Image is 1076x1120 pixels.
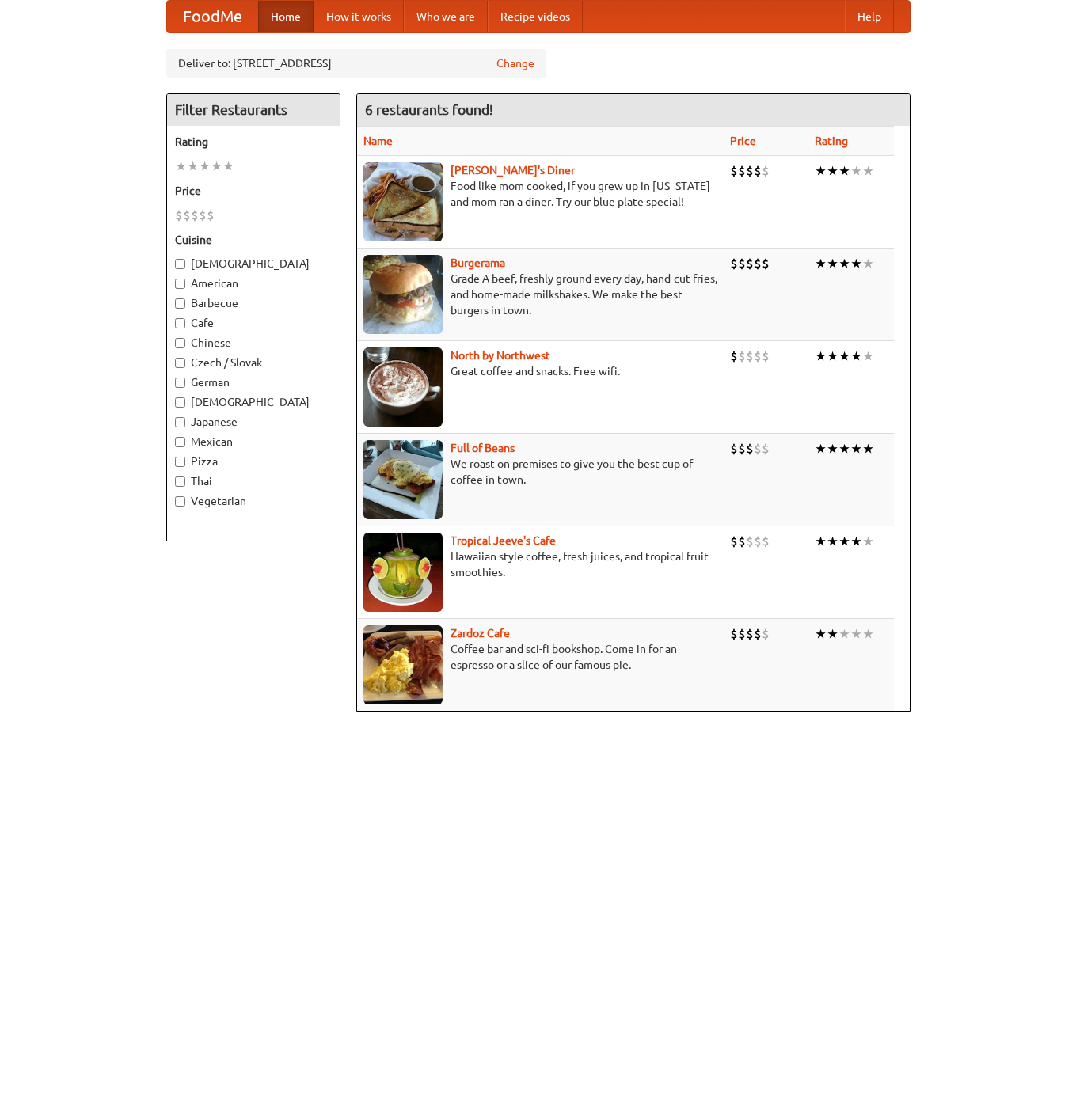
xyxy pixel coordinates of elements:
[850,255,862,272] li: ★
[363,347,443,427] img: north.jpg
[496,55,534,71] a: Change
[838,625,850,643] li: ★
[175,318,185,328] input: Cafe
[183,207,191,224] li: $
[827,625,838,643] li: ★
[175,454,332,469] label: Pizza
[746,162,754,180] li: $
[815,533,827,550] li: ★
[738,440,746,457] li: $
[363,533,443,612] img: jeeves.jpg
[175,457,185,467] input: Pizza
[827,162,838,180] li: ★
[827,347,838,365] li: ★
[207,207,215,224] li: $
[175,496,185,507] input: Vegetarian
[730,533,738,550] li: $
[363,456,717,488] p: We roast on premises to give you the best cup of coffee in town.
[175,397,185,408] input: [DEMOGRAPHIC_DATA]
[363,178,717,210] p: Food like mom cooked, if you grew up in [US_STATE] and mom ran a diner. Try our blue plate special!
[175,358,185,368] input: Czech / Slovak
[838,347,850,365] li: ★
[815,440,827,457] li: ★
[746,347,754,365] li: $
[175,394,332,410] label: [DEMOGRAPHIC_DATA]
[314,1,404,32] a: How it works
[827,440,838,457] li: ★
[762,255,770,272] li: $
[365,102,493,117] ng-pluralize: 6 restaurants found!
[762,533,770,550] li: $
[187,158,199,175] li: ★
[175,437,185,447] input: Mexican
[815,347,827,365] li: ★
[838,255,850,272] li: ★
[838,440,850,457] li: ★
[754,533,762,550] li: $
[730,255,738,272] li: $
[815,135,848,147] a: Rating
[862,255,874,272] li: ★
[363,255,443,334] img: burgerama.jpg
[754,162,762,180] li: $
[762,347,770,365] li: $
[730,162,738,180] li: $
[762,162,770,180] li: $
[746,625,754,643] li: $
[762,440,770,457] li: $
[862,440,874,457] li: ★
[166,49,546,78] div: Deliver to: [STREET_ADDRESS]
[363,162,443,241] img: sallys.jpg
[754,625,762,643] li: $
[258,1,314,32] a: Home
[175,259,185,269] input: [DEMOGRAPHIC_DATA]
[175,434,332,450] label: Mexican
[815,255,827,272] li: ★
[363,549,717,580] p: Hawaiian style coffee, fresh juices, and tropical fruit smoothies.
[746,255,754,272] li: $
[815,162,827,180] li: ★
[363,641,717,673] p: Coffee bar and sci-fi bookshop. Come in for an espresso or a slice of our famous pie.
[404,1,488,32] a: Who we are
[363,440,443,519] img: beans.jpg
[191,207,199,224] li: $
[850,625,862,643] li: ★
[850,440,862,457] li: ★
[175,335,332,351] label: Chinese
[175,476,185,487] input: Thai
[738,625,746,643] li: $
[175,158,187,175] li: ★
[175,473,332,489] label: Thai
[762,625,770,643] li: $
[451,164,575,177] b: [PERSON_NAME]'s Diner
[451,627,510,640] a: Zardoz Cafe
[175,298,185,309] input: Barbecue
[862,533,874,550] li: ★
[451,256,505,269] a: Burgerama
[175,493,332,509] label: Vegetarian
[730,135,756,147] a: Price
[845,1,894,32] a: Help
[222,158,234,175] li: ★
[738,347,746,365] li: $
[199,207,207,224] li: $
[738,255,746,272] li: $
[175,414,332,430] label: Japanese
[451,442,515,454] a: Full of Beans
[488,1,583,32] a: Recipe videos
[175,207,183,224] li: $
[754,440,762,457] li: $
[363,625,443,704] img: zardoz.jpg
[451,349,550,362] b: North by Northwest
[175,134,332,150] h5: Rating
[451,534,556,547] a: Tropical Jeeve's Cafe
[175,338,185,348] input: Chinese
[175,232,332,248] h5: Cuisine
[175,355,332,370] label: Czech / Slovak
[850,347,862,365] li: ★
[850,162,862,180] li: ★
